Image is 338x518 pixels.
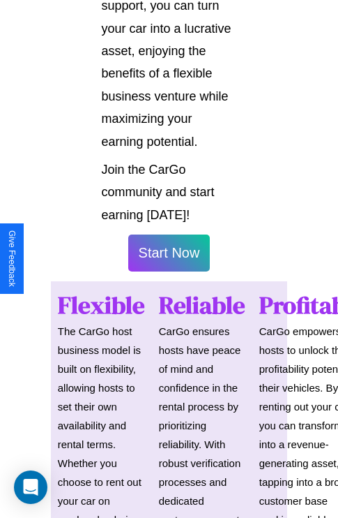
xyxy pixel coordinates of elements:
[159,288,245,322] h1: Reliable
[102,158,237,226] p: Join the CarGo community and start earning [DATE]!
[14,471,47,504] div: Open Intercom Messenger
[7,230,17,287] div: Give Feedback
[58,288,145,322] h1: Flexible
[128,235,210,272] button: Start Now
